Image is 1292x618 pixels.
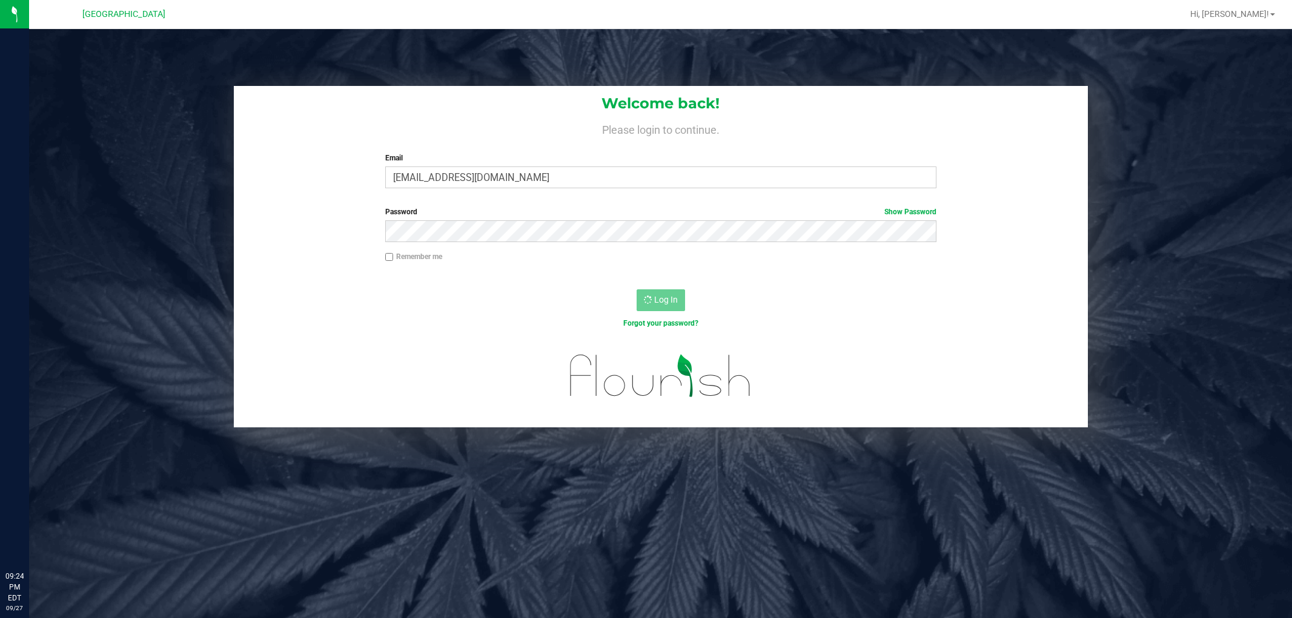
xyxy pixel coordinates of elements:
[385,208,417,216] span: Password
[623,319,698,327] a: Forgot your password?
[385,153,936,163] label: Email
[654,295,678,304] span: Log In
[82,9,165,19] span: [GEOGRAPHIC_DATA]
[385,251,442,262] label: Remember me
[5,603,24,613] p: 09/27
[234,96,1088,111] h1: Welcome back!
[884,208,936,216] a: Show Password
[5,571,24,603] p: 09:24 PM EDT
[554,341,767,410] img: flourish_logo.svg
[234,121,1088,136] h4: Please login to continue.
[385,253,394,261] input: Remember me
[637,289,685,311] button: Log In
[1190,9,1269,19] span: Hi, [PERSON_NAME]!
